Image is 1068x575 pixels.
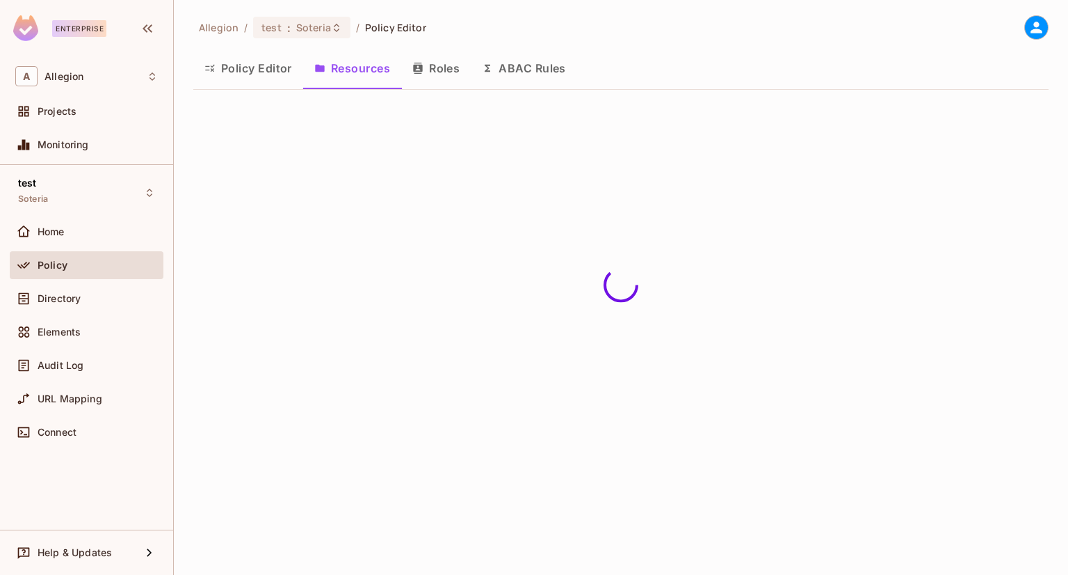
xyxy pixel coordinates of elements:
span: Projects [38,106,76,117]
li: / [356,21,359,34]
span: Audit Log [38,360,83,371]
span: the active workspace [199,21,238,34]
span: Help & Updates [38,547,112,558]
span: Elements [38,326,81,338]
button: Roles [401,51,471,86]
span: Workspace: Allegion [44,71,83,82]
button: Policy Editor [193,51,303,86]
span: URL Mapping [38,393,102,404]
span: Connect [38,427,76,438]
span: Soteria [18,194,48,205]
img: SReyMgAAAABJRU5ErkJggg== [13,15,38,41]
div: Enterprise [52,20,106,37]
span: Monitoring [38,139,89,150]
li: / [244,21,248,34]
button: Resources [303,51,401,86]
span: Policy Editor [365,21,426,34]
span: Soteria [296,21,331,34]
span: Directory [38,293,81,304]
span: test [261,21,282,34]
span: Policy [38,260,67,271]
span: Home [38,226,65,237]
span: A [15,66,38,86]
span: : [286,22,291,33]
span: test [18,178,37,189]
button: ABAC Rules [471,51,577,86]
